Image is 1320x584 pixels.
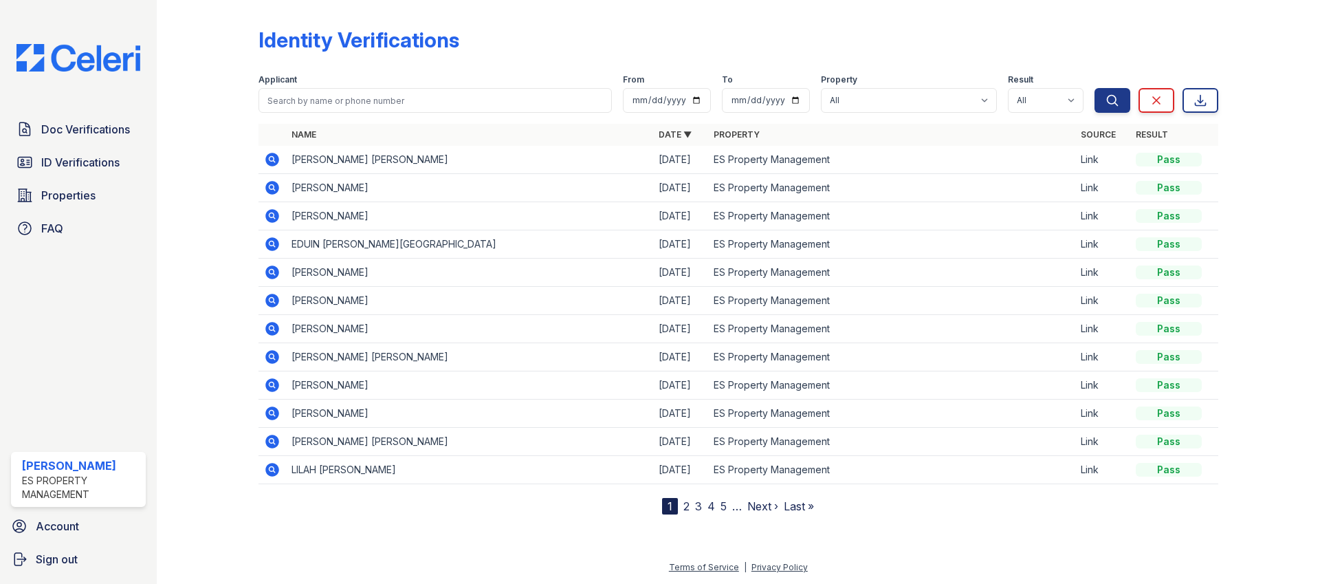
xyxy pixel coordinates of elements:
[41,121,130,138] span: Doc Verifications
[286,456,653,484] td: LILAH [PERSON_NAME]
[1136,153,1202,166] div: Pass
[11,116,146,143] a: Doc Verifications
[653,428,708,456] td: [DATE]
[695,499,702,513] a: 3
[286,315,653,343] td: [PERSON_NAME]
[1136,129,1168,140] a: Result
[41,220,63,237] span: FAQ
[784,499,814,513] a: Last »
[708,428,1075,456] td: ES Property Management
[747,499,778,513] a: Next ›
[1075,287,1130,315] td: Link
[653,202,708,230] td: [DATE]
[1075,230,1130,259] td: Link
[1075,315,1130,343] td: Link
[11,182,146,209] a: Properties
[653,287,708,315] td: [DATE]
[623,74,644,85] label: From
[286,146,653,174] td: [PERSON_NAME] [PERSON_NAME]
[1075,259,1130,287] td: Link
[1136,463,1202,477] div: Pass
[662,498,678,515] div: 1
[653,343,708,371] td: [DATE]
[5,545,151,573] a: Sign out
[1136,181,1202,195] div: Pass
[1075,343,1130,371] td: Link
[1136,322,1202,336] div: Pass
[683,499,690,513] a: 2
[708,230,1075,259] td: ES Property Management
[708,174,1075,202] td: ES Property Management
[286,174,653,202] td: [PERSON_NAME]
[286,371,653,400] td: [PERSON_NAME]
[653,371,708,400] td: [DATE]
[11,215,146,242] a: FAQ
[286,287,653,315] td: [PERSON_NAME]
[286,202,653,230] td: [PERSON_NAME]
[36,518,79,534] span: Account
[1075,174,1130,202] td: Link
[1075,400,1130,428] td: Link
[286,400,653,428] td: [PERSON_NAME]
[1136,350,1202,364] div: Pass
[653,259,708,287] td: [DATE]
[1008,74,1033,85] label: Result
[1075,456,1130,484] td: Link
[286,343,653,371] td: [PERSON_NAME] [PERSON_NAME]
[258,28,459,52] div: Identity Verifications
[11,149,146,176] a: ID Verifications
[732,498,742,515] span: …
[1136,378,1202,392] div: Pass
[291,129,316,140] a: Name
[258,88,612,113] input: Search by name or phone number
[258,74,297,85] label: Applicant
[41,187,96,204] span: Properties
[722,74,733,85] label: To
[1075,202,1130,230] td: Link
[708,202,1075,230] td: ES Property Management
[708,259,1075,287] td: ES Property Management
[1136,209,1202,223] div: Pass
[708,343,1075,371] td: ES Property Management
[714,129,760,140] a: Property
[1136,407,1202,420] div: Pass
[1075,428,1130,456] td: Link
[1075,371,1130,400] td: Link
[821,74,857,85] label: Property
[1075,146,1130,174] td: Link
[1081,129,1116,140] a: Source
[669,562,739,572] a: Terms of Service
[1136,435,1202,448] div: Pass
[1136,294,1202,307] div: Pass
[708,287,1075,315] td: ES Property Management
[708,456,1075,484] td: ES Property Management
[708,146,1075,174] td: ES Property Management
[659,129,692,140] a: Date ▼
[708,371,1075,400] td: ES Property Management
[744,562,747,572] div: |
[653,174,708,202] td: [DATE]
[653,400,708,428] td: [DATE]
[1136,237,1202,251] div: Pass
[286,259,653,287] td: [PERSON_NAME]
[5,44,151,72] img: CE_Logo_Blue-a8612792a0a2168367f1c8372b55b34899dd931a85d93a1a3d3e32e68fde9ad4.png
[751,562,808,572] a: Privacy Policy
[707,499,715,513] a: 4
[286,428,653,456] td: [PERSON_NAME] [PERSON_NAME]
[5,512,151,540] a: Account
[708,400,1075,428] td: ES Property Management
[653,230,708,259] td: [DATE]
[22,474,140,501] div: ES Property Management
[653,456,708,484] td: [DATE]
[708,315,1075,343] td: ES Property Management
[1136,266,1202,279] div: Pass
[653,315,708,343] td: [DATE]
[653,146,708,174] td: [DATE]
[36,551,78,567] span: Sign out
[286,230,653,259] td: EDUIN [PERSON_NAME][GEOGRAPHIC_DATA]
[41,154,120,171] span: ID Verifications
[22,457,140,474] div: [PERSON_NAME]
[720,499,727,513] a: 5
